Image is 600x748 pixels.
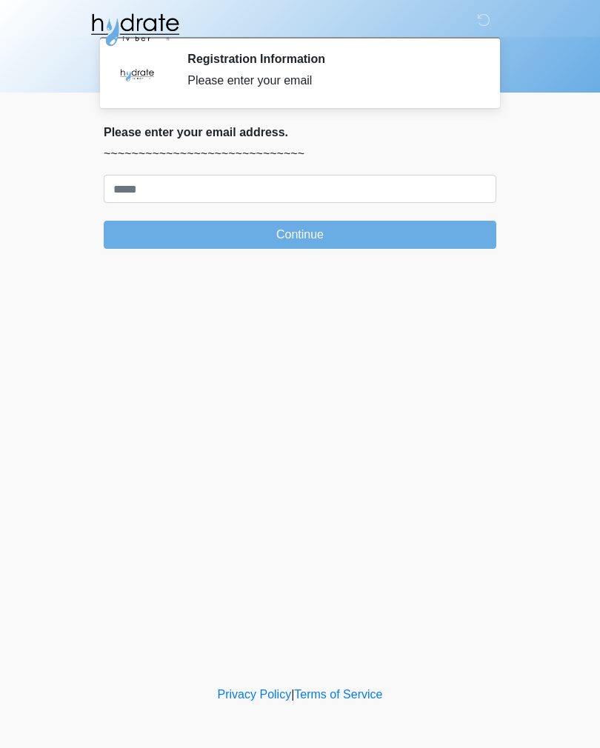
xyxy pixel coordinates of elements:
[294,688,382,701] a: Terms of Service
[104,125,496,139] h2: Please enter your email address.
[89,11,181,48] img: Hydrate IV Bar - Fort Collins Logo
[115,52,159,96] img: Agent Avatar
[104,221,496,249] button: Continue
[291,688,294,701] a: |
[218,688,292,701] a: Privacy Policy
[187,72,474,90] div: Please enter your email
[104,145,496,163] p: ~~~~~~~~~~~~~~~~~~~~~~~~~~~~~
